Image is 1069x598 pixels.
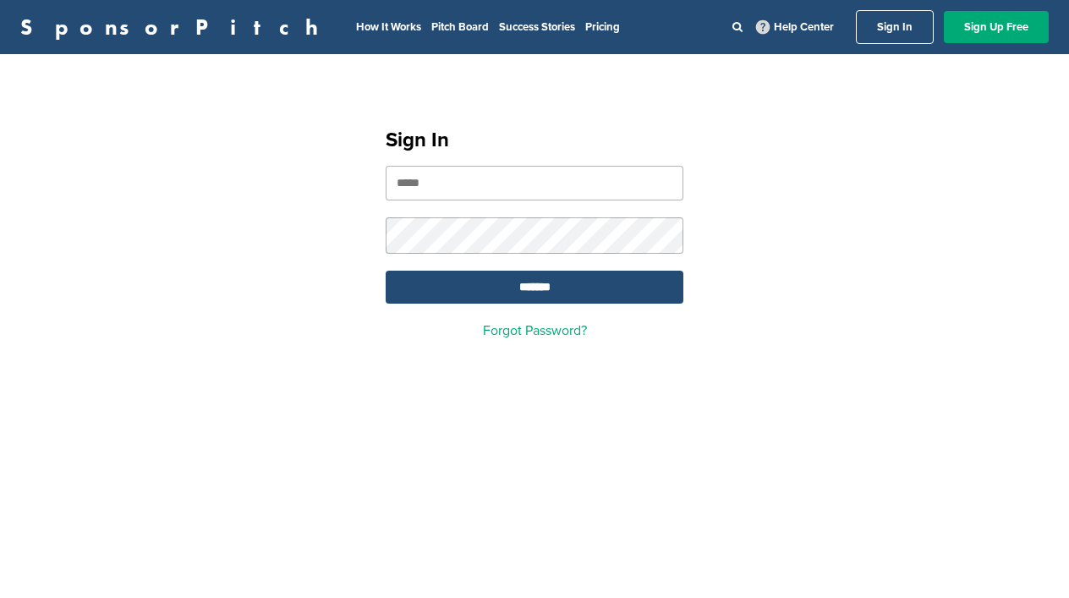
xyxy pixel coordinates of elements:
a: Success Stories [499,20,575,34]
a: How It Works [356,20,421,34]
a: Forgot Password? [483,322,587,339]
a: SponsorPitch [20,16,329,38]
a: Sign Up Free [944,11,1049,43]
a: Sign In [856,10,934,44]
a: Pitch Board [431,20,489,34]
h1: Sign In [386,125,683,156]
a: Help Center [753,17,837,37]
a: Pricing [585,20,620,34]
